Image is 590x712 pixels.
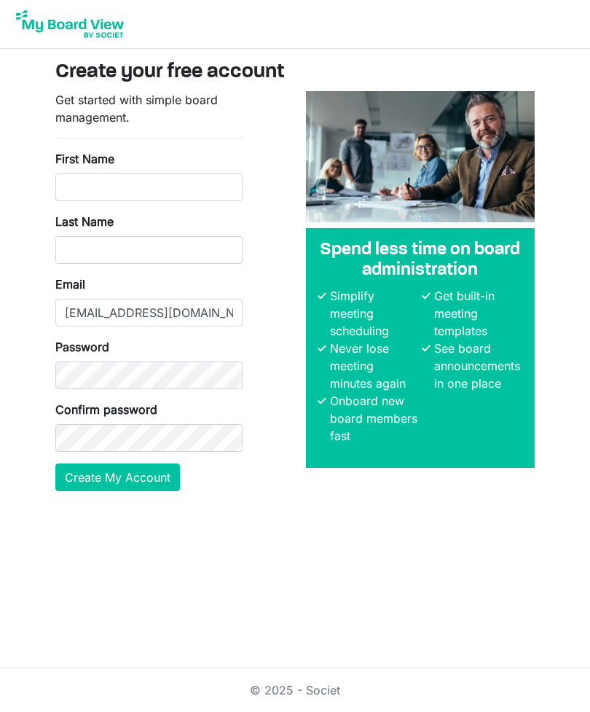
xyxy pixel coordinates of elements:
[55,463,180,491] button: Create My Account
[55,60,535,85] h3: Create your free account
[55,93,218,125] span: Get started with simple board management.
[326,392,419,445] li: Onboard new board members fast
[250,683,340,697] a: © 2025 - Societ
[55,213,114,230] label: Last Name
[326,340,419,392] li: Never lose meeting minutes again
[306,91,535,222] img: A photograph of board members sitting at a table
[55,338,109,356] label: Password
[55,401,157,418] label: Confirm password
[430,287,523,340] li: Get built-in meeting templates
[430,340,523,392] li: See board announcements in one place
[326,287,419,340] li: Simplify meeting scheduling
[55,150,114,168] label: First Name
[318,240,523,282] h4: Spend less time on board administration
[55,275,85,293] label: Email
[12,6,128,42] img: My Board View Logo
